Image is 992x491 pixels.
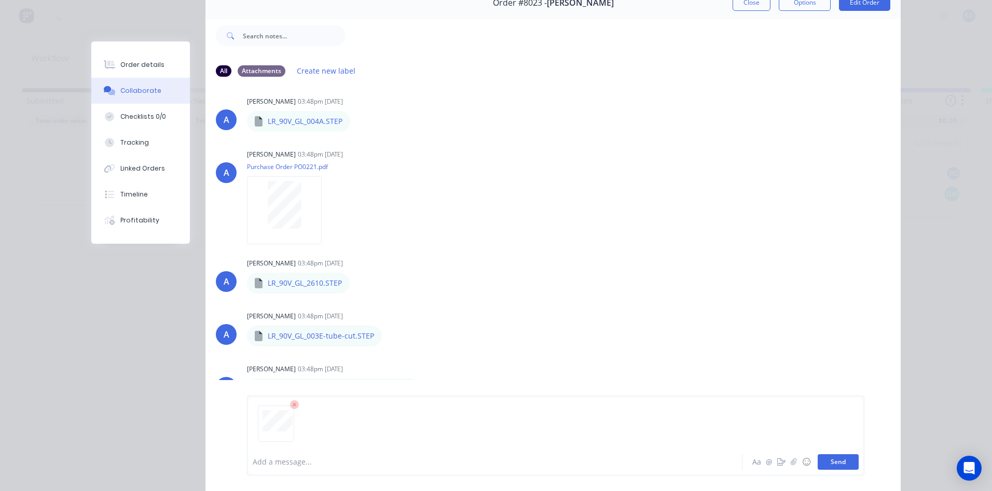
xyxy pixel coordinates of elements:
[268,278,342,288] p: LR_90V_GL_2610.STEP
[298,312,343,321] div: 03:48pm [DATE]
[247,97,296,106] div: [PERSON_NAME]
[120,60,164,69] div: Order details
[120,138,149,147] div: Tracking
[298,364,343,374] div: 03:48pm [DATE]
[91,156,190,181] button: Linked Orders
[247,259,296,268] div: [PERSON_NAME]
[120,190,148,199] div: Timeline
[224,114,229,126] div: A
[91,78,190,104] button: Collaborate
[91,104,190,130] button: Checklists 0/0
[224,275,229,288] div: A
[91,52,190,78] button: Order details
[818,454,859,470] button: Send
[91,207,190,233] button: Profitability
[120,86,161,95] div: Collaborate
[91,181,190,207] button: Timeline
[224,328,229,341] div: A
[224,166,229,179] div: A
[120,112,166,121] div: Checklists 0/0
[298,259,343,268] div: 03:48pm [DATE]
[268,116,342,127] p: LR_90V_GL_004A.STEP
[120,164,165,173] div: Linked Orders
[247,312,296,321] div: [PERSON_NAME]
[800,456,812,468] button: ☺
[298,150,343,159] div: 03:48pm [DATE]
[750,456,763,468] button: Aa
[243,25,346,46] input: Search notes...
[763,456,775,468] button: @
[292,64,361,78] button: Create new label
[247,162,332,171] p: Purchase Order PO0221.pdf
[91,130,190,156] button: Tracking
[957,456,982,481] div: Open Intercom Messenger
[268,331,374,341] p: LR_90V_GL_003E-tube-cut.STEP
[120,216,159,225] div: Profitability
[298,97,343,106] div: 03:48pm [DATE]
[247,150,296,159] div: [PERSON_NAME]
[247,364,296,374] div: [PERSON_NAME]
[216,65,231,77] div: All
[238,65,285,77] div: Attachments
